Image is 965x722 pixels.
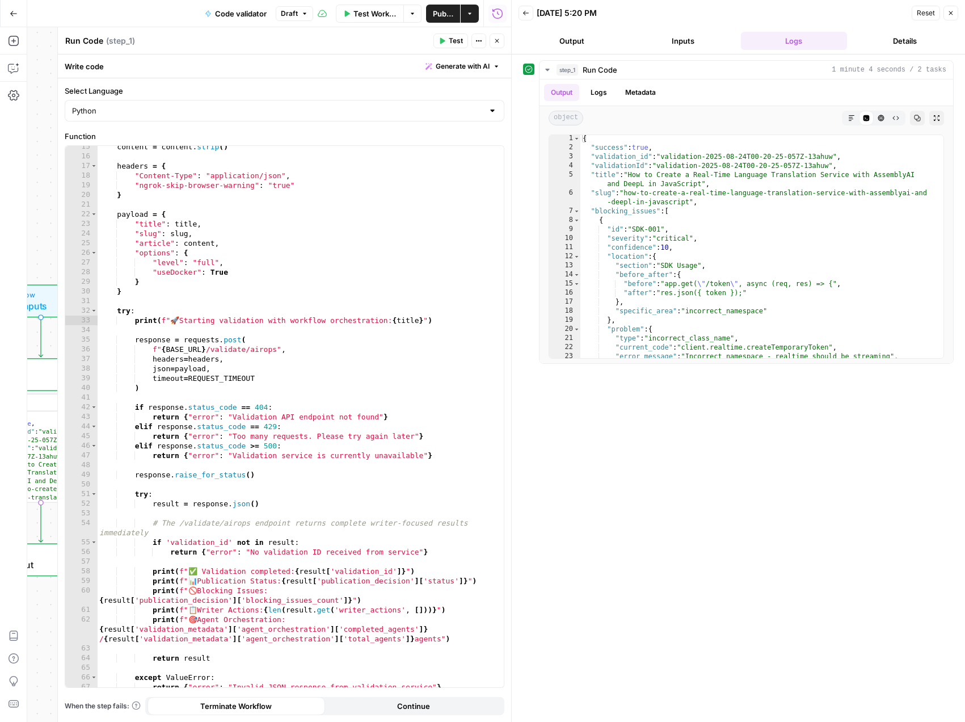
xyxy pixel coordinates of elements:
[65,180,98,190] div: 19
[91,489,97,499] span: Toggle code folding, rows 51 through 64
[574,134,580,143] span: Toggle code folding, rows 1 through 100
[65,615,98,644] div: 62
[65,441,98,451] div: 46
[65,171,98,180] div: 18
[39,317,43,357] g: Edge from start to step_1
[200,700,272,712] span: Terminate Workflow
[65,131,504,142] label: Function
[65,701,141,711] span: When the step fails:
[549,252,580,261] div: 12
[549,316,580,325] div: 19
[65,412,98,422] div: 43
[65,566,98,576] div: 58
[65,35,103,47] textarea: Run Code
[549,334,580,343] div: 21
[91,402,97,412] span: Toggle code folding, rows 42 through 43
[65,538,98,547] div: 55
[540,61,953,79] button: 1 minute 4 seconds / 2 tasks
[65,209,98,219] div: 22
[65,161,98,171] div: 17
[65,557,98,566] div: 57
[65,287,98,296] div: 30
[540,79,953,363] div: 1 minute 4 seconds / 2 tasks
[549,270,580,279] div: 14
[276,6,313,21] button: Draft
[65,605,98,615] div: 61
[65,480,98,489] div: 50
[65,547,98,557] div: 56
[325,697,503,715] button: Continue
[549,352,580,361] div: 23
[336,5,404,23] button: Test Workflow
[5,548,97,559] span: End
[65,451,98,460] div: 47
[426,5,460,23] button: Publish
[65,200,98,209] div: 21
[65,431,98,441] div: 45
[65,306,98,316] div: 32
[549,216,580,225] div: 8
[421,59,504,74] button: Generate with AI
[65,229,98,238] div: 24
[91,161,97,171] span: Toggle code folding, rows 17 through 20
[65,470,98,480] div: 49
[65,682,98,692] div: 67
[449,36,463,46] span: Test
[583,64,617,75] span: Run Code
[557,64,578,75] span: step_1
[65,277,98,287] div: 29
[65,85,504,96] label: Select Language
[65,316,98,325] div: 33
[91,422,97,431] span: Toggle code folding, rows 44 through 45
[65,673,98,682] div: 66
[5,558,97,572] span: Output
[549,234,580,243] div: 10
[912,6,940,20] button: Reset
[65,267,98,277] div: 28
[65,345,98,354] div: 36
[433,33,468,48] button: Test
[281,9,298,19] span: Draft
[549,152,580,161] div: 3
[574,270,580,279] span: Toggle code folding, rows 14 through 17
[72,105,483,116] input: Python
[433,8,453,19] span: Publish
[549,297,580,307] div: 17
[917,8,935,18] span: Reset
[215,8,267,19] span: Code validator
[65,142,98,152] div: 15
[198,5,273,23] button: Code validator
[65,422,98,431] div: 44
[91,673,97,682] span: Toggle code folding, rows 66 through 67
[65,219,98,229] div: 23
[106,35,135,47] span: ( step_1 )
[39,503,43,543] g: Edge from step_1 to end
[353,8,397,19] span: Test Workflow
[549,307,580,316] div: 18
[65,258,98,267] div: 27
[65,586,98,605] div: 60
[91,441,97,451] span: Toggle code folding, rows 46 through 47
[549,170,580,188] div: 5
[65,499,98,509] div: 52
[549,343,580,352] div: 22
[574,207,580,216] span: Toggle code folding, rows 7 through 74
[65,509,98,518] div: 53
[549,288,580,297] div: 16
[630,32,736,50] button: Inputs
[58,54,511,78] div: Write code
[574,325,580,334] span: Toggle code folding, rows 20 through 25
[65,653,98,663] div: 64
[65,325,98,335] div: 34
[574,216,580,225] span: Toggle code folding, rows 8 through 40
[65,644,98,653] div: 63
[65,393,98,402] div: 41
[65,663,98,673] div: 65
[549,207,580,216] div: 7
[91,248,97,258] span: Toggle code folding, rows 26 through 29
[519,32,625,50] button: Output
[65,518,98,538] div: 54
[65,402,98,412] div: 42
[549,279,580,288] div: 15
[549,243,580,252] div: 11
